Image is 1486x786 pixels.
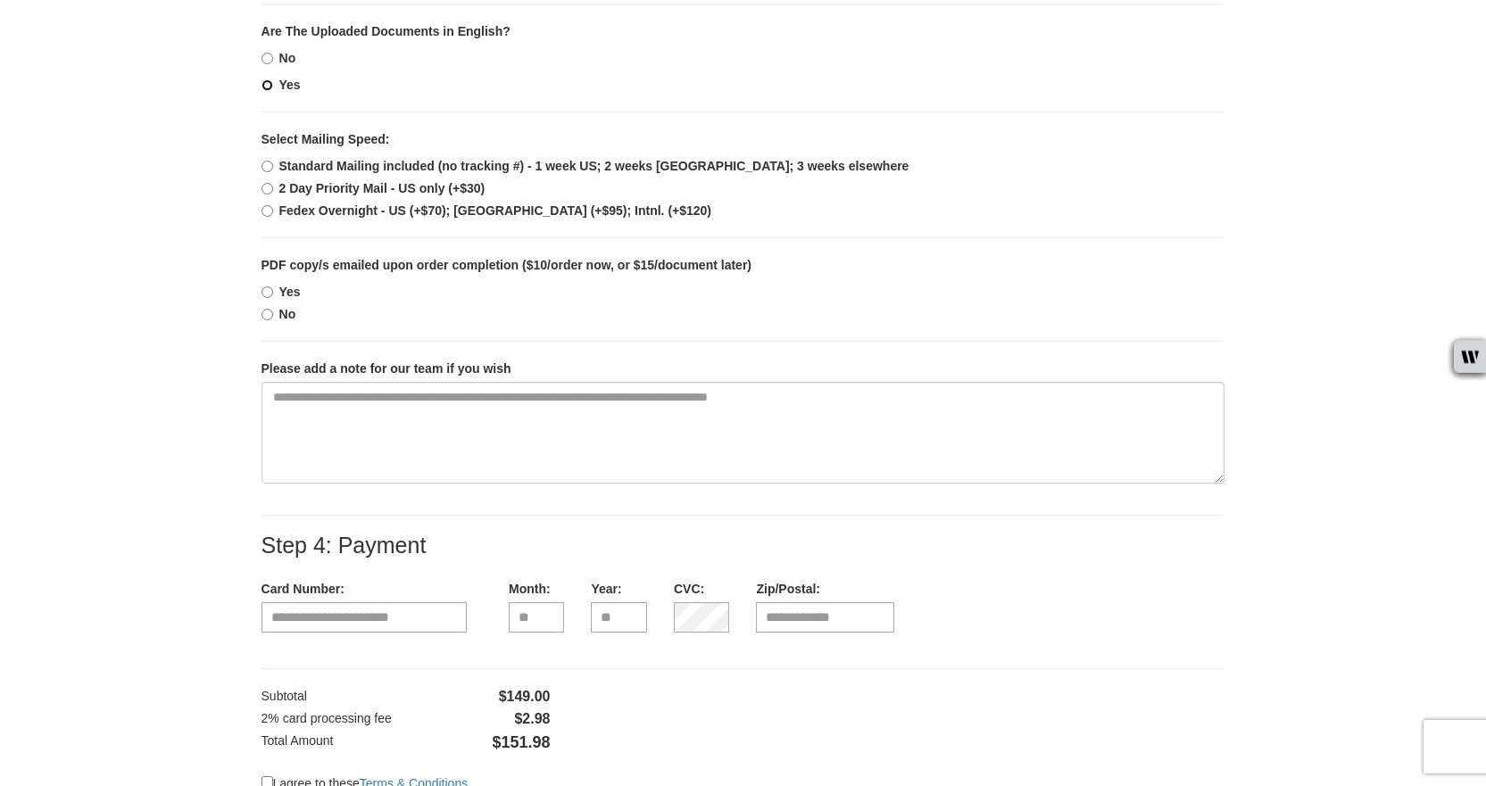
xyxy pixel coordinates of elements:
b: No [279,51,296,65]
input: Yes [262,79,273,91]
b: 2 Day Priority Mail - US only (+$30) [279,181,486,195]
b: PDF copy/s emailed upon order completion ($10/order now, or $15/document later) [262,258,751,272]
label: Step 4: Payment [262,534,427,558]
label: Zip/Postal: [756,580,820,598]
label: CVC: [674,580,704,598]
label: 2% card processing fee [262,709,392,727]
input: Yes [262,286,273,298]
b: Fedex Overnight - US (+$70); [GEOGRAPHIC_DATA] (+$95); Intnl. (+$120) [279,203,712,218]
label: Total Amount [262,732,334,750]
b: Yes [279,285,301,299]
input: No [262,309,273,320]
input: No [262,53,273,64]
input: Fedex Overnight - US (+$70); [GEOGRAPHIC_DATA] (+$95); Intnl. (+$120) [262,205,273,217]
input: Standard Mailing included (no tracking #) - 1 week US; 2 weeks [GEOGRAPHIC_DATA]; 3 weeks elsewhere [262,161,273,172]
label: Card Number: [262,580,345,598]
b: No [279,307,296,321]
span: $149.00 [499,687,551,709]
b: Are The Uploaded Documents in English? [262,24,511,38]
b: Yes [279,78,301,92]
span: $151.98 [492,732,550,755]
label: Please add a note for our team if you wish [262,360,511,377]
input: 2 Day Priority Mail - US only (+$30) [262,183,273,194]
iframe: LiveChat chat widget [1136,149,1486,786]
b: Select Mailing Speed: [262,132,390,146]
label: Subtotal [262,687,307,705]
span: $2.98 [514,709,550,732]
label: Month: [509,580,551,598]
label: Year: [591,580,621,598]
b: Standard Mailing included (no tracking #) - 1 week US; 2 weeks [GEOGRAPHIC_DATA]; 3 weeks elsewhere [279,159,909,173]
